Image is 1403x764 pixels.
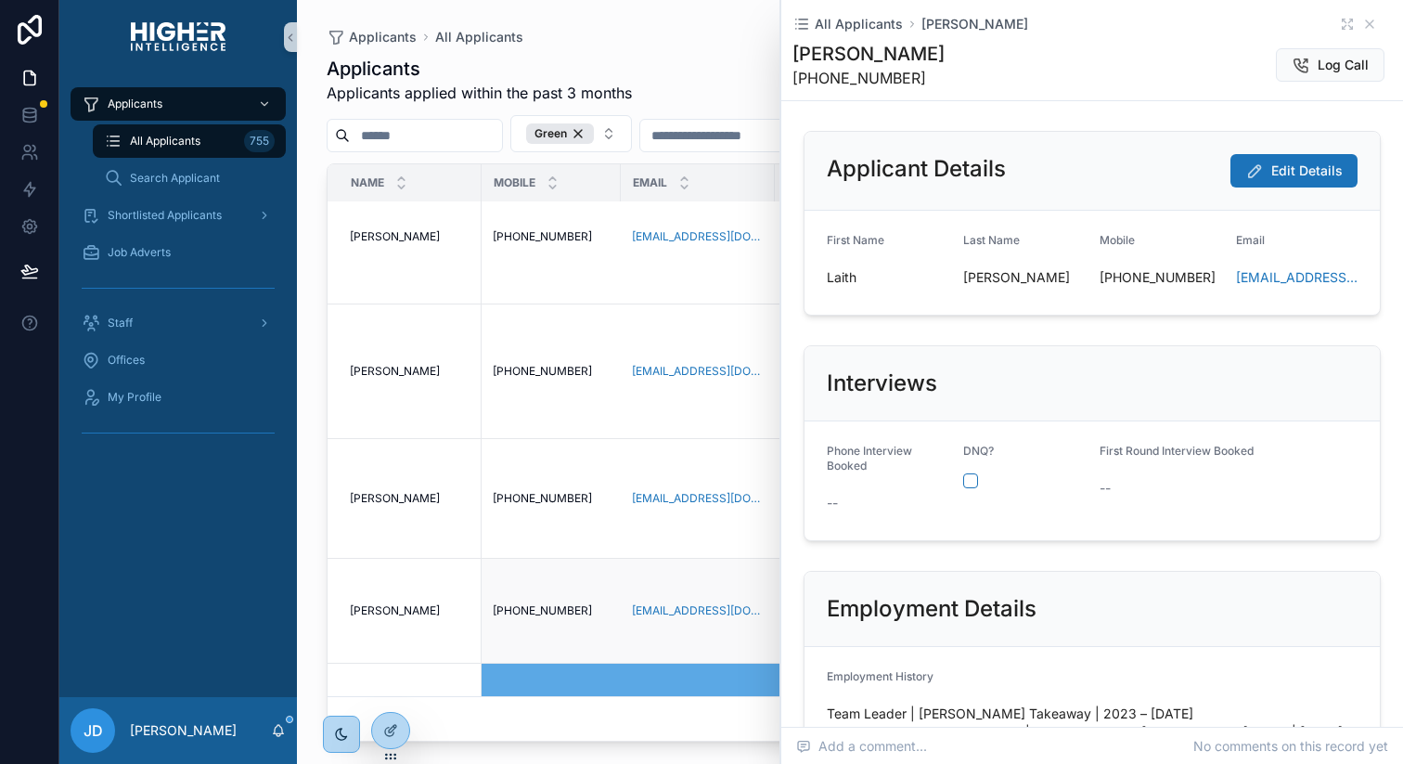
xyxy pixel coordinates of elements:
[827,594,1036,624] h2: Employment Details
[493,229,592,244] span: [PHONE_NUMBER]
[1276,48,1384,82] button: Log Call
[493,491,592,506] span: [PHONE_NUMBER]
[827,669,933,683] span: Employment History
[1100,444,1254,458] span: First Round Interview Booked
[963,444,994,458] span: DNQ?
[350,491,470,506] a: [PERSON_NAME]
[350,364,440,379] span: [PERSON_NAME]
[108,97,162,111] span: Applicants
[796,737,927,756] span: Add a comment...
[327,56,632,82] h1: Applicants
[493,603,592,618] span: [PHONE_NUMBER]
[350,229,470,244] a: [PERSON_NAME]
[827,444,912,473] span: Phone Interview Booked
[71,381,286,414] a: My Profile
[1318,56,1369,74] span: Log Call
[1100,233,1135,247] span: Mobile
[526,123,594,144] button: Unselect GREEN
[1236,233,1265,247] span: Email
[792,41,945,67] h1: [PERSON_NAME]
[435,28,523,46] a: All Applicants
[350,364,470,379] a: [PERSON_NAME]
[71,306,286,340] a: Staff
[510,115,632,152] button: Select Button
[71,87,286,121] a: Applicants
[963,233,1020,247] span: Last Name
[493,229,610,244] a: [PHONE_NUMBER]
[108,353,145,368] span: Offices
[632,603,764,618] a: [EMAIL_ADDRESS][DOMAIN_NAME]
[827,369,937,398] h2: Interviews
[349,28,417,46] span: Applicants
[632,229,764,244] a: [EMAIL_ADDRESS][DOMAIN_NAME]
[632,364,764,379] a: [EMAIL_ADDRESS][DOMAIN_NAME]
[350,491,440,506] span: [PERSON_NAME]
[792,67,945,89] span: [PHONE_NUMBER]
[1230,154,1358,188] button: Edit Details
[130,134,200,149] span: All Applicants
[59,74,297,472] div: scrollable content
[827,494,838,512] span: --
[633,175,667,190] span: Email
[921,15,1028,33] a: [PERSON_NAME]
[493,491,610,506] a: [PHONE_NUMBER]
[130,721,237,740] p: [PERSON_NAME]
[1100,479,1111,498] span: --
[827,233,884,247] span: First Name
[350,603,440,618] span: [PERSON_NAME]
[108,245,171,260] span: Job Adverts
[526,123,594,144] div: Green
[130,171,220,186] span: Search Applicant
[327,28,417,46] a: Applicants
[71,236,286,269] a: Job Adverts
[827,154,1006,184] h2: Applicant Details
[71,343,286,377] a: Offices
[1271,162,1343,180] span: Edit Details
[493,364,610,379] a: [PHONE_NUMBER]
[1236,268,1358,287] a: [EMAIL_ADDRESS][DOMAIN_NAME]
[108,208,222,223] span: Shortlisted Applicants
[351,175,384,190] span: Name
[815,15,903,33] span: All Applicants
[632,491,764,506] a: [EMAIL_ADDRESS][DOMAIN_NAME]
[71,199,286,232] a: Shortlisted Applicants
[350,603,470,618] a: [PERSON_NAME]
[108,316,133,330] span: Staff
[1100,268,1221,287] span: [PHONE_NUMBER]
[494,175,535,190] span: Mobile
[244,130,275,152] div: 755
[108,390,161,405] span: My Profile
[93,124,286,158] a: All Applicants755
[93,162,286,195] a: Search Applicant
[792,15,903,33] a: All Applicants
[350,229,440,244] span: [PERSON_NAME]
[963,268,1085,287] span: [PERSON_NAME]
[84,719,103,742] span: JD
[493,364,592,379] span: [PHONE_NUMBER]
[1193,737,1388,756] span: No comments on this record yet
[131,22,225,52] img: App logo
[827,268,948,287] span: Laith
[327,82,632,104] span: Applicants applied within the past 3 months
[493,603,610,618] a: [PHONE_NUMBER]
